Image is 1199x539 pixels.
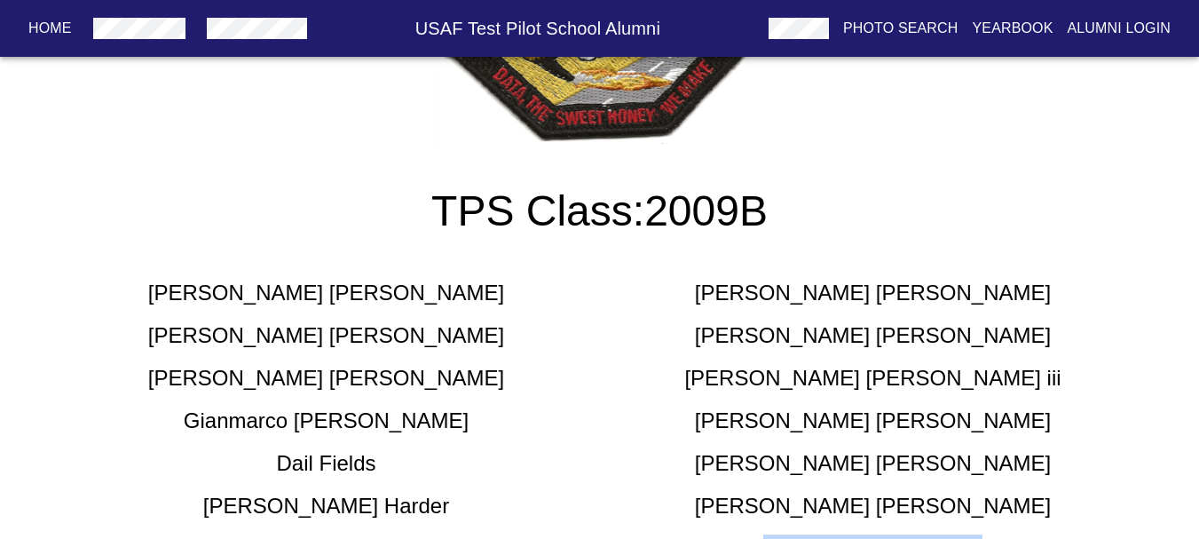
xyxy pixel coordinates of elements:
[314,14,761,43] h6: USAF Test Pilot School Alumni
[184,407,469,435] h5: Gianmarco [PERSON_NAME]
[276,449,375,478] h5: Dail Fields
[203,492,449,520] h5: [PERSON_NAME] Harder
[148,279,504,307] h5: [PERSON_NAME] [PERSON_NAME]
[684,364,1061,392] h5: [PERSON_NAME] [PERSON_NAME] iii
[53,186,1147,236] h3: TPS Class: 2009B
[843,18,958,39] p: Photo Search
[695,321,1051,350] h5: [PERSON_NAME] [PERSON_NAME]
[148,321,504,350] h5: [PERSON_NAME] [PERSON_NAME]
[695,449,1051,478] h5: [PERSON_NAME] [PERSON_NAME]
[836,12,966,44] button: Photo Search
[1061,12,1179,44] button: Alumni Login
[21,12,79,44] button: Home
[148,364,504,392] h5: [PERSON_NAME] [PERSON_NAME]
[965,12,1060,44] button: Yearbook
[972,18,1053,39] p: Yearbook
[28,18,72,39] p: Home
[695,492,1051,520] h5: [PERSON_NAME] [PERSON_NAME]
[695,279,1051,307] h5: [PERSON_NAME] [PERSON_NAME]
[1068,18,1171,39] p: Alumni Login
[695,407,1051,435] h5: [PERSON_NAME] [PERSON_NAME]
